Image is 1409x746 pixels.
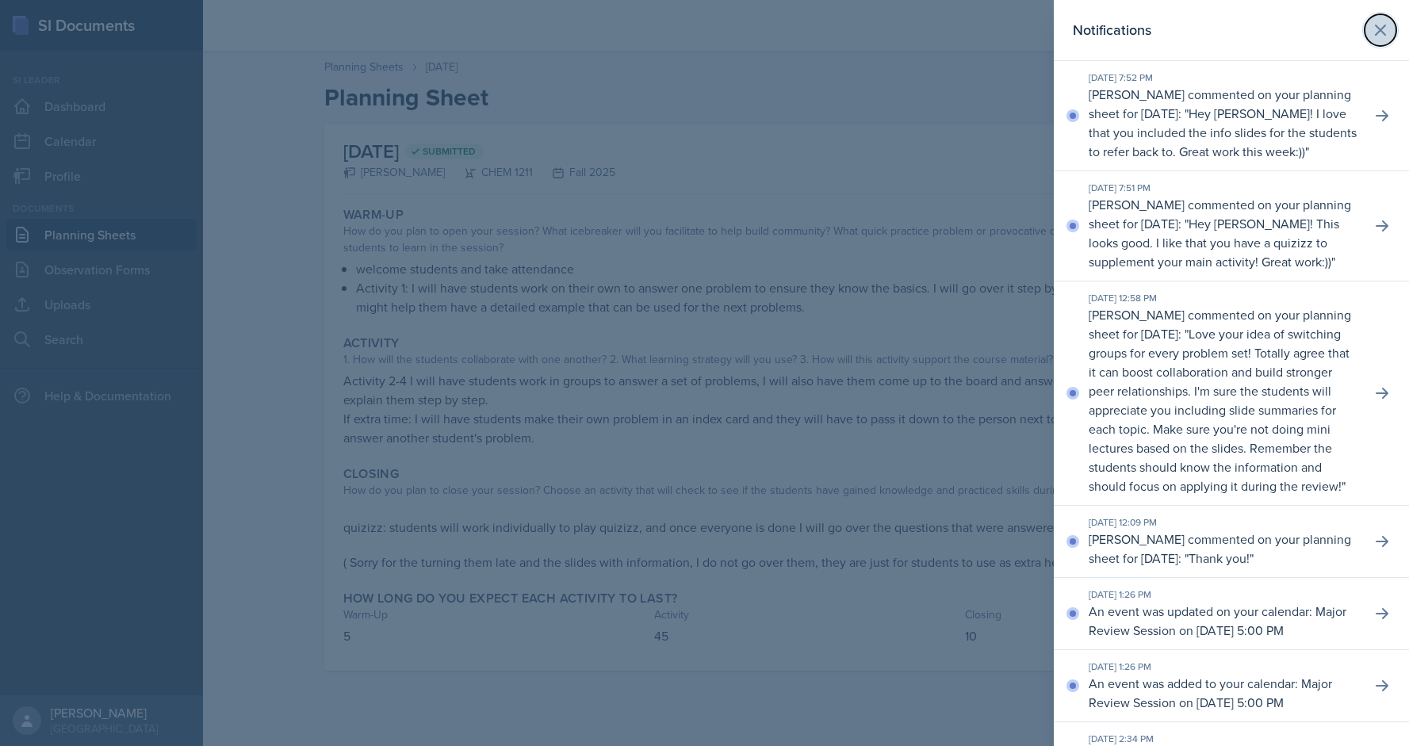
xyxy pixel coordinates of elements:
p: Thank you! [1189,549,1250,567]
p: Hey [PERSON_NAME]! I love that you included the info slides for the students to refer back to. Gr... [1089,105,1357,160]
div: [DATE] 7:52 PM [1089,71,1358,85]
p: [PERSON_NAME] commented on your planning sheet for [DATE]: " " [1089,305,1358,495]
div: [DATE] 7:51 PM [1089,181,1358,195]
p: Love your idea of switching groups for every problem set! Totally agree that it can boost collabo... [1089,325,1350,495]
div: [DATE] 1:26 PM [1089,587,1358,602]
p: An event was updated on your calendar: Major Review Session on [DATE] 5:00 PM [1089,602,1358,640]
p: An event was added to your calendar: Major Review Session on [DATE] 5:00 PM [1089,674,1358,712]
div: [DATE] 1:26 PM [1089,660,1358,674]
p: Hey [PERSON_NAME]! This looks good. I like that you have a quizizz to supplement your main activi... [1089,215,1339,270]
p: [PERSON_NAME] commented on your planning sheet for [DATE]: " " [1089,530,1358,568]
div: [DATE] 2:34 PM [1089,732,1358,746]
p: [PERSON_NAME] commented on your planning sheet for [DATE]: " " [1089,195,1358,271]
p: [PERSON_NAME] commented on your planning sheet for [DATE]: " " [1089,85,1358,161]
div: [DATE] 12:58 PM [1089,291,1358,305]
div: [DATE] 12:09 PM [1089,515,1358,530]
h2: Notifications [1073,19,1151,41]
